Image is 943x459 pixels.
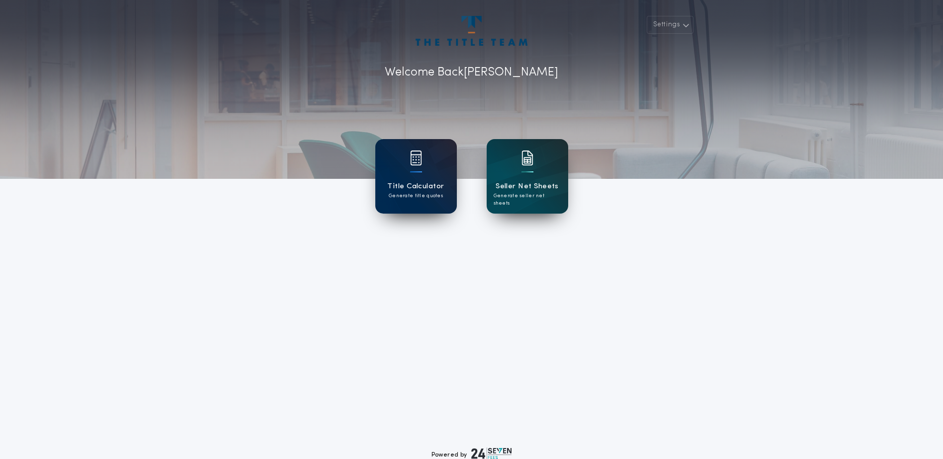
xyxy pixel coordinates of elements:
p: Welcome Back [PERSON_NAME] [385,64,558,81]
h1: Seller Net Sheets [496,181,559,192]
p: Generate title quotes [389,192,443,200]
a: card iconTitle CalculatorGenerate title quotes [375,139,457,214]
button: Settings [647,16,693,34]
img: card icon [410,151,422,165]
a: card iconSeller Net SheetsGenerate seller net sheets [487,139,568,214]
h1: Title Calculator [387,181,444,192]
img: account-logo [416,16,527,46]
img: card icon [521,151,533,165]
p: Generate seller net sheets [494,192,561,207]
